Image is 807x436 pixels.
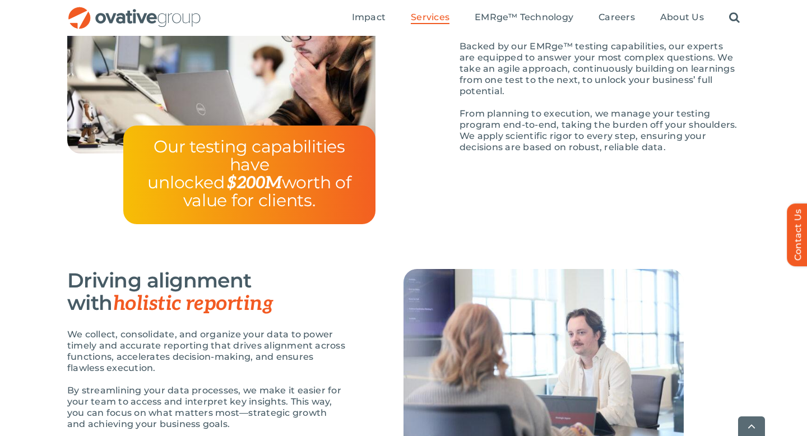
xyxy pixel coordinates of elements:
[227,173,282,193] span: $200M
[352,12,386,23] span: Impact
[352,12,386,24] a: Impact
[599,12,635,23] span: Careers
[475,12,573,24] a: EMRge™ Technology
[411,12,449,24] a: Services
[660,12,704,23] span: About Us
[729,12,740,24] a: Search
[460,108,740,153] p: From planning to execution, we manage your testing program end-to-end, taking the burden off your...
[460,41,740,97] p: Backed by our EMRge™ testing capabilities, our experts are equipped to answer your most complex q...
[67,385,347,430] p: By streamlining your data processes, we make it easier for your team to access and interpret key ...
[411,12,449,23] span: Services
[113,291,273,316] span: holistic reporting
[660,12,704,24] a: About Us
[67,329,347,374] p: We collect, consolidate, and organize your data to power timely and accurate reporting that drive...
[147,136,345,193] span: Our testing capabilities have unlocked
[475,12,573,23] span: EMRge™ Technology
[183,172,351,211] span: worth of value for clients.
[67,6,202,16] a: OG_Full_horizontal_RGB
[599,12,635,24] a: Careers
[67,269,347,315] h3: Driving alignment with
